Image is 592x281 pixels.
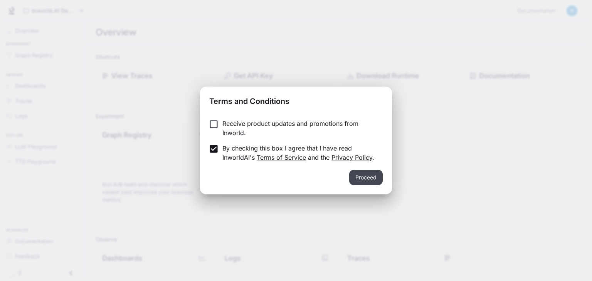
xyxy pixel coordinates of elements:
[222,144,377,162] p: By checking this box I agree that I have read InworldAI's and the .
[257,154,306,161] a: Terms of Service
[222,119,377,137] p: Receive product updates and promotions from Inworld.
[349,170,383,185] button: Proceed
[331,154,372,161] a: Privacy Policy
[200,87,392,113] h2: Terms and Conditions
